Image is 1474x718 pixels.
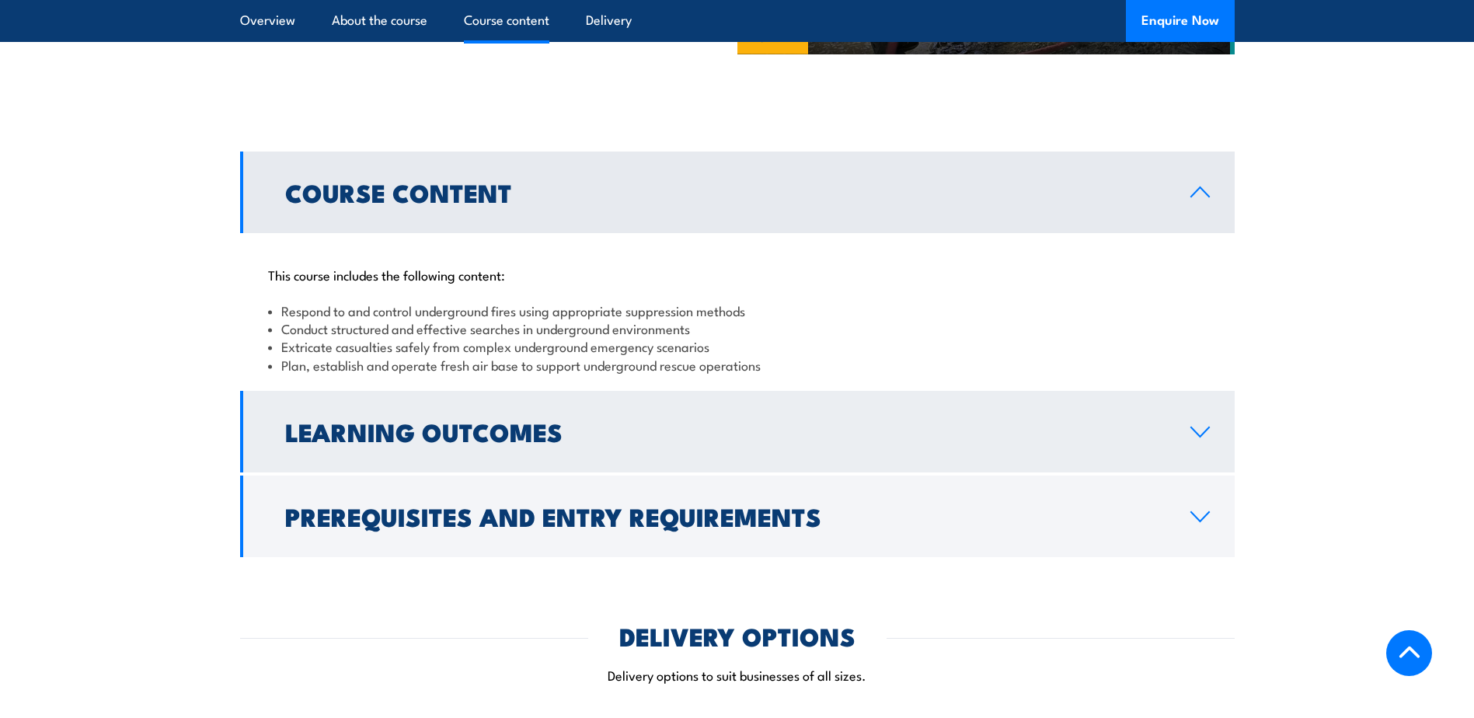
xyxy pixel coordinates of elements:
[619,625,855,647] h2: DELIVERY OPTIONS
[268,319,1207,337] li: Conduct structured and effective searches in underground environments
[268,267,1207,282] p: This course includes the following content:
[240,152,1235,233] a: Course Content
[240,476,1235,557] a: Prerequisites and Entry Requirements
[268,301,1207,319] li: Respond to and control underground fires using appropriate suppression methods
[268,356,1207,374] li: Plan, establish and operate fresh air base to support underground rescue operations
[285,420,1166,442] h2: Learning Outcomes
[268,337,1207,355] li: Extricate casualties safely from complex underground emergency scenarios
[285,181,1166,203] h2: Course Content
[240,391,1235,472] a: Learning Outcomes
[240,666,1235,684] p: Delivery options to suit businesses of all sizes.
[285,505,1166,527] h2: Prerequisites and Entry Requirements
